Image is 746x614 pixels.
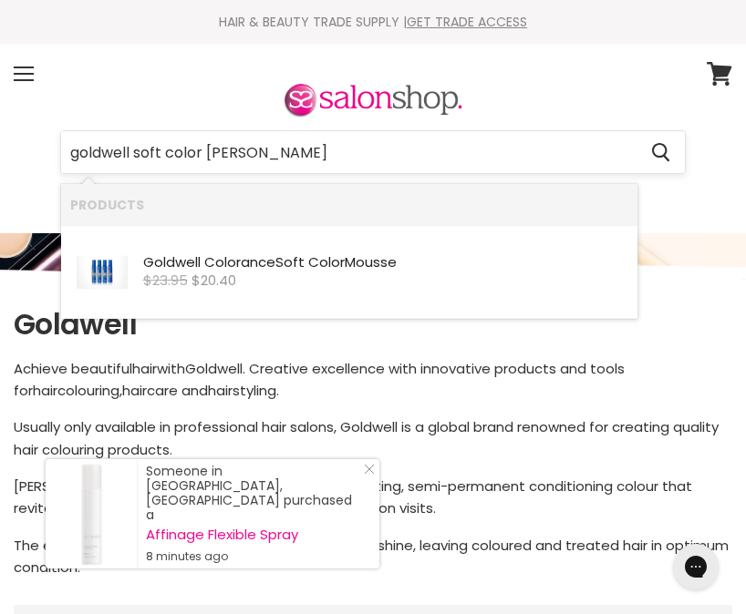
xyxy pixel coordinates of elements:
div: Someone in [GEOGRAPHIC_DATA], [GEOGRAPHIC_DATA] purchased a [146,464,361,564]
span: colouring, [57,381,122,400]
p: Usually only available in professional hair salons, Goldwell is a global brand renowned for creat... [14,416,732,461]
input: Search [61,131,637,173]
div: ance Mousse [143,255,628,273]
s: $23.95 [143,271,188,290]
li: Products: Goldwell Colorance Soft Color Mousse [61,225,637,319]
span: with [157,359,185,378]
img: goldwell-softcolor_c2378ffe-32ea-43ab-9c5b-36bee6587828_200x.jpg [77,234,128,311]
a: GET TRADE ACCESS [407,13,527,31]
span: styling. [233,381,279,400]
a: Close Notification [357,464,375,482]
p: [PERSON_NAME]’s Colourance Soft Colour is a fast acting, semi-permanent conditioning colour that ... [14,476,732,520]
p: The easy-to-apply foam formulation delivers vibrant shine, leaving coloured and treated hair in o... [14,535,732,579]
b: Color [308,252,345,271]
p: hair Goldwell hair hair hair [14,358,732,403]
b: Goldwell [143,252,201,271]
small: 8 minutes ago [146,549,361,564]
span: care and [147,381,208,400]
iframe: Gorgias live chat messenger [664,537,728,596]
span: $20.40 [192,271,236,290]
li: Products [61,184,637,225]
a: Affinage Flexible Spray [146,527,361,542]
button: Search [637,131,685,173]
form: Product [60,130,686,174]
a: Visit product page [46,459,137,568]
span: Achieve beautiful [14,359,132,378]
b: Color [204,252,241,271]
b: Soft [275,252,305,271]
svg: Close Icon [364,464,375,475]
span: . Creative excellence with innovative products and tools for [14,359,625,400]
h1: Goldwell [14,305,732,343]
